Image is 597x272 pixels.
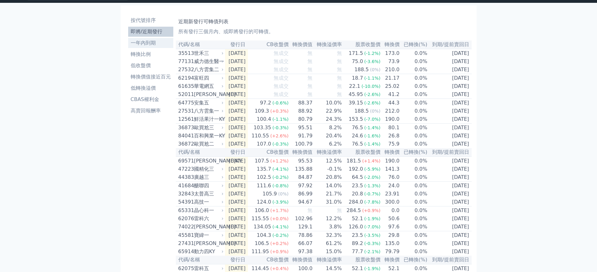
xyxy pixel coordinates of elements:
span: (-2.6%) [364,92,380,97]
span: (-3.5%) [364,233,380,238]
td: 32.3% [313,231,342,240]
div: 36872 [178,140,192,148]
th: 轉換價值 [289,148,313,157]
div: 華電網五 [194,83,223,90]
td: [DATE] [225,190,248,198]
td: 12.2% [313,215,342,223]
span: 無 [307,67,312,72]
div: 126.0 [348,223,364,231]
td: 190.0 [381,157,400,165]
td: 86.99 [289,190,313,198]
span: (-1.6%) [364,133,380,138]
td: 88.37 [289,99,313,107]
span: (0%) [278,191,289,196]
div: 65331 [178,207,192,214]
li: 即將/近期發行 [128,28,173,35]
span: (-3.6%) [364,59,380,64]
span: (-0.2%) [272,175,289,180]
td: 31.0% [313,198,342,206]
div: 醣聯四 [194,182,223,189]
td: 100.79 [289,140,313,148]
a: 低轉換溢價 [128,83,173,93]
td: [DATE] [428,66,472,74]
div: 61635 [178,83,192,90]
div: 22.1 [348,83,362,90]
span: 無 [307,83,312,89]
span: (+1.7%) [270,208,288,213]
div: 18.7 [351,74,364,82]
span: (-0.6%) [272,100,289,105]
span: (+1.2%) [270,158,288,163]
td: 24.0 [381,182,400,190]
div: 27532 [178,66,192,73]
td: 0.0% [400,82,428,90]
span: (-0.7%) [364,191,380,196]
th: 發行日 [225,40,248,49]
td: [DATE] [428,49,472,57]
td: [DATE] [225,82,248,90]
td: 135.0 [381,239,400,248]
div: 52.1 [351,215,364,222]
div: 廣越三 [194,173,223,181]
div: 44383 [178,173,192,181]
td: [DATE] [428,182,472,190]
div: 97.2 [259,99,273,107]
td: 3.8% [313,223,342,231]
td: [DATE] [428,198,472,206]
td: 173.0 [381,49,400,57]
a: 一年內到期 [128,38,173,48]
div: 107.5 [254,157,270,165]
span: 無 [337,91,342,97]
div: 27531 [178,107,192,115]
span: 無 [307,75,312,81]
span: (-1.4%) [364,141,380,147]
th: 股票收盤價 [342,40,381,49]
div: 111.6 [255,182,272,189]
td: -0.1% [313,165,342,173]
td: 0.0% [400,223,428,231]
div: 181.5 [345,157,362,165]
td: 21.17 [381,74,400,83]
th: 股票收盤價 [342,148,381,157]
td: [DATE] [225,231,248,240]
div: 歐買尬二 [194,140,223,148]
td: [DATE] [225,115,248,124]
td: 26.8 [381,132,400,140]
span: 無成交 [274,67,289,72]
td: 0.0% [400,231,428,240]
td: [DATE] [225,140,248,148]
td: 80.79 [289,115,313,124]
span: (-2.0%) [364,175,380,180]
li: CBAS權利金 [128,96,173,103]
td: 20.4% [313,132,342,140]
td: 0.0% [400,107,428,115]
span: (-0.3%) [272,125,289,130]
td: [DATE] [225,157,248,165]
td: [DATE] [225,99,248,107]
div: 23.5 [351,232,364,239]
td: 0.0% [400,124,428,132]
td: [DATE] [225,74,248,83]
td: 0.0% [400,198,428,206]
div: 雷科六 [194,215,223,222]
div: 192.0 [348,165,364,173]
span: (-1.1%) [272,117,289,122]
div: 23.5 [351,182,364,189]
div: 107.0 [255,140,272,148]
td: 22.9% [313,107,342,115]
span: 無成交 [274,58,289,64]
span: (-1.4%) [364,125,380,130]
th: 轉換溢價率 [313,148,342,157]
span: (-2.6%) [364,100,380,105]
td: 0.0% [400,140,428,148]
td: 0.0% [400,115,428,124]
td: 12.5% [313,157,342,165]
span: (+0.9%) [362,208,380,213]
th: 轉換價值 [289,40,313,49]
span: (-1.2%) [364,51,380,56]
span: 無 [307,207,312,213]
td: 91.79 [289,132,313,140]
td: [DATE] [225,173,248,182]
td: [DATE] [428,132,472,140]
span: 無 [307,50,312,56]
